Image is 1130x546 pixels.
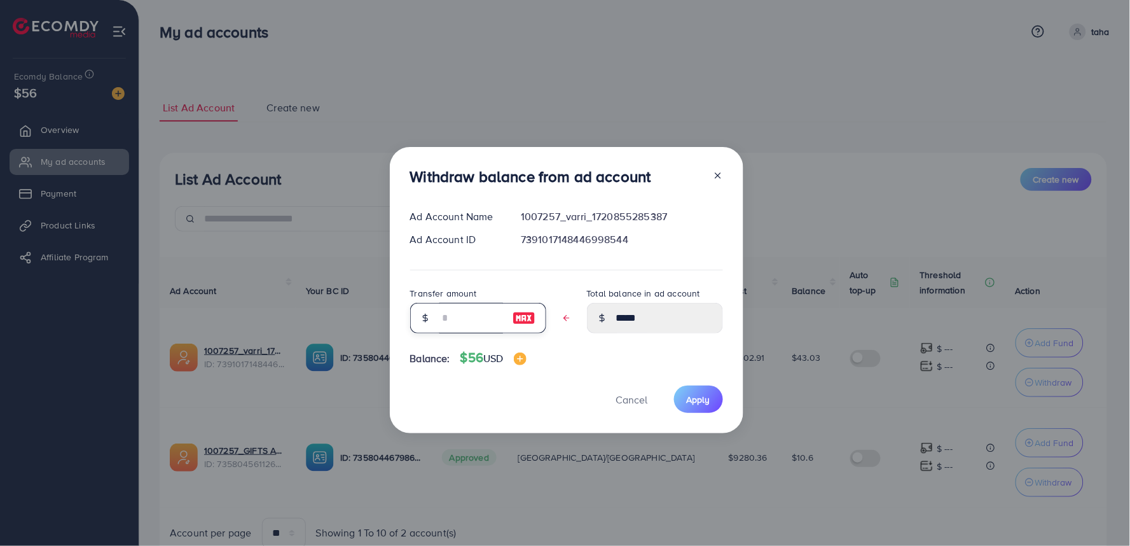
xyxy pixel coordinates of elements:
img: image [514,353,527,365]
h3: Withdraw balance from ad account [410,167,651,186]
h4: $56 [460,350,527,366]
button: Cancel [600,386,664,413]
div: 7391017148446998544 [511,232,733,247]
div: Ad Account Name [400,209,511,224]
span: Cancel [616,393,648,407]
label: Total balance in ad account [587,287,700,300]
span: USD [483,351,503,365]
span: Balance: [410,351,450,366]
div: Ad Account ID [400,232,511,247]
img: image [513,311,535,326]
div: 1007257_varri_1720855285387 [511,209,733,224]
label: Transfer amount [410,287,477,300]
button: Apply [674,386,723,413]
iframe: Chat [1076,489,1120,536]
span: Apply [687,393,710,406]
